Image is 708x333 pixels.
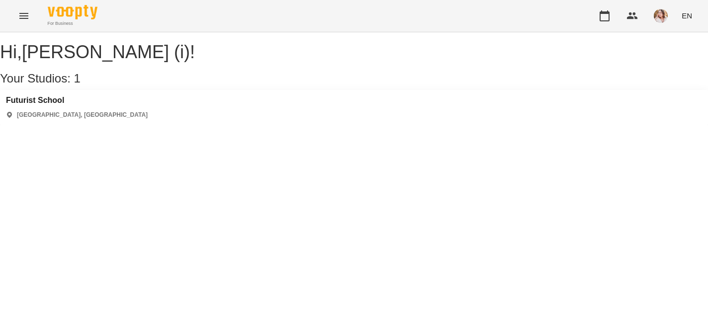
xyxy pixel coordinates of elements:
[678,6,696,25] button: EN
[12,4,36,28] button: Menu
[682,10,692,21] span: EN
[48,5,97,19] img: Voopty Logo
[74,72,81,85] span: 1
[48,20,97,27] span: For Business
[6,96,148,105] a: Futurist School
[654,9,668,23] img: cd58824c68fe8f7eba89630c982c9fb7.jpeg
[17,111,148,119] p: [GEOGRAPHIC_DATA], [GEOGRAPHIC_DATA]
